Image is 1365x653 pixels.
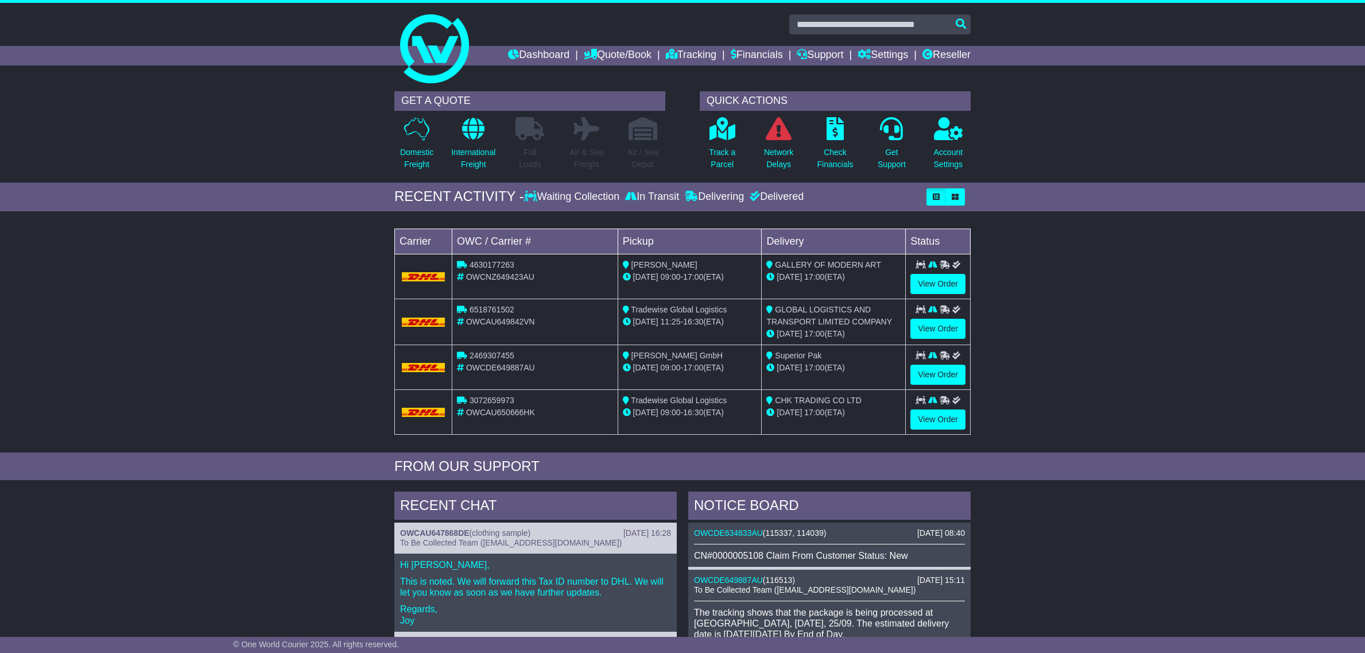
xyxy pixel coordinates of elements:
span: OWCDE649887AU [466,363,535,372]
span: 09:00 [661,363,681,372]
span: GLOBAL LOGISTICS AND TRANSPORT LIMITED COMPANY [766,305,892,326]
a: Settings [858,46,908,65]
a: GetSupport [877,117,906,177]
span: © One World Courier 2025. All rights reserved. [233,640,399,649]
p: Hi [PERSON_NAME], [400,559,671,570]
a: Support [797,46,843,65]
p: Network Delays [764,146,793,171]
a: OWCAU647868DE [400,528,470,538]
a: Tracking [666,46,716,65]
div: Delivering [682,191,747,203]
span: 2469307455 [470,351,514,360]
img: DHL.png [402,408,445,417]
span: GALLERY OF MODERN ART [775,260,881,269]
p: Full Loads [515,146,544,171]
div: ( ) [400,528,671,538]
p: International Freight [451,146,495,171]
a: CheckFinancials [817,117,854,177]
div: QUICK ACTIONS [700,91,971,111]
a: View Order [910,274,965,294]
a: View Order [910,365,965,385]
div: ( ) [694,575,965,585]
p: Track a Parcel [709,146,735,171]
p: Air / Sea Depot [627,146,658,171]
span: clothing sample [472,528,528,538]
span: OWCAU650666HK [466,408,535,417]
a: Track aParcel [708,117,736,177]
p: Regards, Joy [400,604,671,625]
div: ( ) [694,528,965,538]
span: [DATE] [633,272,658,281]
div: [DATE] 08:40 [917,528,965,538]
td: Carrier [395,229,452,254]
span: OWCAU649842VN [466,317,535,326]
a: NetworkDelays [763,117,794,177]
a: Reseller [922,46,971,65]
span: [DATE] [633,408,658,417]
div: - (ETA) [623,362,757,374]
td: OWC / Carrier # [452,229,618,254]
a: Dashboard [508,46,569,65]
span: 16:30 [683,408,703,417]
a: Financials [731,46,783,65]
td: Delivery [762,229,906,254]
a: View Order [910,409,965,430]
span: 09:00 [661,272,681,281]
div: [DATE] 16:28 [623,528,671,538]
div: GET A QUOTE [394,91,665,111]
img: DHL.png [402,363,445,372]
div: (ETA) [766,328,901,340]
span: [PERSON_NAME] GmbH [631,351,723,360]
span: 6518761502 [470,305,514,314]
div: NOTICE BOARD [688,492,971,523]
td: Status [906,229,971,254]
div: (ETA) [766,271,901,283]
div: - (ETA) [623,407,757,419]
p: The tracking shows that the package is being processed at [GEOGRAPHIC_DATA], [DATE], 25/09. The e... [694,607,965,640]
span: 4630177263 [470,260,514,269]
div: FROM OUR SUPPORT [394,458,971,475]
p: This is noted. We will forward this Tax ID number to DHL. We will let you know as soon as we have... [400,576,671,598]
div: - (ETA) [623,316,757,328]
span: [DATE] [633,363,658,372]
p: Check Financials [817,146,854,171]
span: [DATE] [777,272,802,281]
span: 116513 [766,575,793,585]
span: [DATE] [777,329,802,338]
a: OWCDE634833AU [694,528,763,538]
span: [DATE] [633,317,658,326]
span: 3072659973 [470,396,514,405]
div: - (ETA) [623,271,757,283]
span: Tradewise Global Logistics [631,396,727,405]
img: DHL.png [402,318,445,327]
span: 17:00 [804,408,824,417]
div: RECENT CHAT [394,492,677,523]
p: Get Support [878,146,906,171]
span: [DATE] [777,363,802,372]
div: (ETA) [766,407,901,419]
span: 09:00 [661,408,681,417]
td: Pickup [618,229,762,254]
span: 11:25 [661,317,681,326]
div: RECENT ACTIVITY - [394,188,524,205]
span: 17:00 [804,363,824,372]
span: 17:00 [683,272,703,281]
div: [DATE] 15:11 [917,575,965,585]
div: (ETA) [766,362,901,374]
span: 115337, 114039 [766,528,824,538]
span: 16:30 [683,317,703,326]
span: CHK TRADING CO LTD [775,396,861,405]
span: 17:00 [804,329,824,338]
a: View Order [910,319,965,339]
span: Tradewise Global Logistics [631,305,727,314]
div: Delivered [747,191,804,203]
a: InternationalFreight [451,117,496,177]
p: Air & Sea Freight [569,146,603,171]
a: OWCDE649887AU [694,575,763,585]
div: In Transit [622,191,682,203]
span: 17:00 [683,363,703,372]
a: DomesticFreight [400,117,434,177]
span: [DATE] [777,408,802,417]
div: Waiting Collection [524,191,622,203]
div: CN#0000005108 Claim From Customer Status: New [694,550,965,561]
